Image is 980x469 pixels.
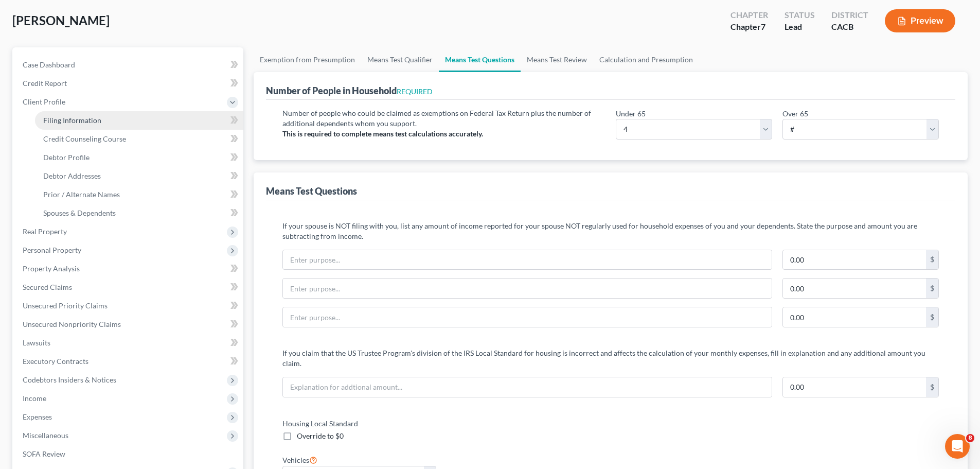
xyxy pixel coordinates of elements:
[282,108,605,129] p: Number of people who could be claimed as exemptions on Federal Tax Return plus the number of addi...
[14,278,243,297] a: Secured Claims
[35,204,243,222] a: Spouses & Dependents
[23,375,116,384] span: Codebtors Insiders & Notices
[730,21,768,33] div: Chapter
[23,394,46,403] span: Income
[282,454,317,466] label: Vehicles
[23,264,80,273] span: Property Analysis
[945,434,970,459] iframe: Intercom live chat
[43,190,120,199] span: Prior / Alternate Names
[283,377,772,397] input: Explanation for addtional amount...
[282,221,939,241] p: If your spouse is NOT filing with you, list any amount of income reported for your spouse NOT reg...
[43,153,90,162] span: Debtor Profile
[23,412,52,421] span: Expenses
[616,108,646,119] label: Under 65
[266,185,357,197] div: Means Test Questions
[14,74,243,93] a: Credit Report
[761,22,765,31] span: 7
[266,84,433,97] div: Number of People in Household
[283,279,772,298] input: Enter purpose...
[35,130,243,148] a: Credit Counseling Course
[926,307,938,327] div: $
[785,21,815,33] div: Lead
[783,279,926,298] input: 0.00
[283,250,772,270] input: Enter purpose...
[23,320,121,328] span: Unsecured Nonpriority Claims
[926,279,938,298] div: $
[35,185,243,204] a: Prior / Alternate Names
[782,108,808,119] label: Over 65
[926,250,938,270] div: $
[14,297,243,315] a: Unsecured Priority Claims
[730,9,768,21] div: Chapter
[277,418,605,429] label: Housing Local Standard
[14,352,243,371] a: Executory Contracts
[35,111,243,130] a: Filing Information
[23,301,108,310] span: Unsecured Priority Claims
[783,250,926,270] input: 0.00
[885,9,955,32] button: Preview
[14,315,243,334] a: Unsecured Nonpriority Claims
[521,47,593,72] a: Means Test Review
[35,167,243,185] a: Debtor Addresses
[254,47,361,72] a: Exemption from Presumption
[12,13,110,28] span: [PERSON_NAME]
[831,9,868,21] div: District
[43,134,126,143] span: Credit Counseling Course
[966,434,974,442] span: 8
[14,56,243,74] a: Case Dashboard
[23,60,75,69] span: Case Dashboard
[23,431,68,440] span: Miscellaneous
[297,431,344,440] span: Override to $0
[23,246,81,254] span: Personal Property
[593,47,699,72] a: Calculation and Presumption
[43,116,101,125] span: Filing Information
[831,21,868,33] div: CACB
[282,129,483,138] strong: This is required to complete means test calculations accurately.
[783,307,926,327] input: 0.00
[439,47,521,72] a: Means Test Questions
[23,357,88,366] span: Executory Contracts
[23,79,67,88] span: Credit Report
[397,87,433,96] span: REQUIRED
[35,148,243,167] a: Debtor Profile
[14,334,243,352] a: Lawsuits
[783,377,926,397] input: 0.00
[361,47,439,72] a: Means Test Qualifier
[14,259,243,278] a: Property Analysis
[23,97,65,106] span: Client Profile
[14,445,243,463] a: SOFA Review
[785,9,815,21] div: Status
[23,283,72,291] span: Secured Claims
[283,307,772,327] input: Enter purpose...
[43,209,116,217] span: Spouses & Dependents
[43,171,101,180] span: Debtor Addresses
[926,377,938,397] div: $
[23,227,67,236] span: Real Property
[282,348,939,369] p: If you claim that the US Trustee Program's division of the IRS Local Standard for housing is inco...
[23,449,65,458] span: SOFA Review
[23,338,50,347] span: Lawsuits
